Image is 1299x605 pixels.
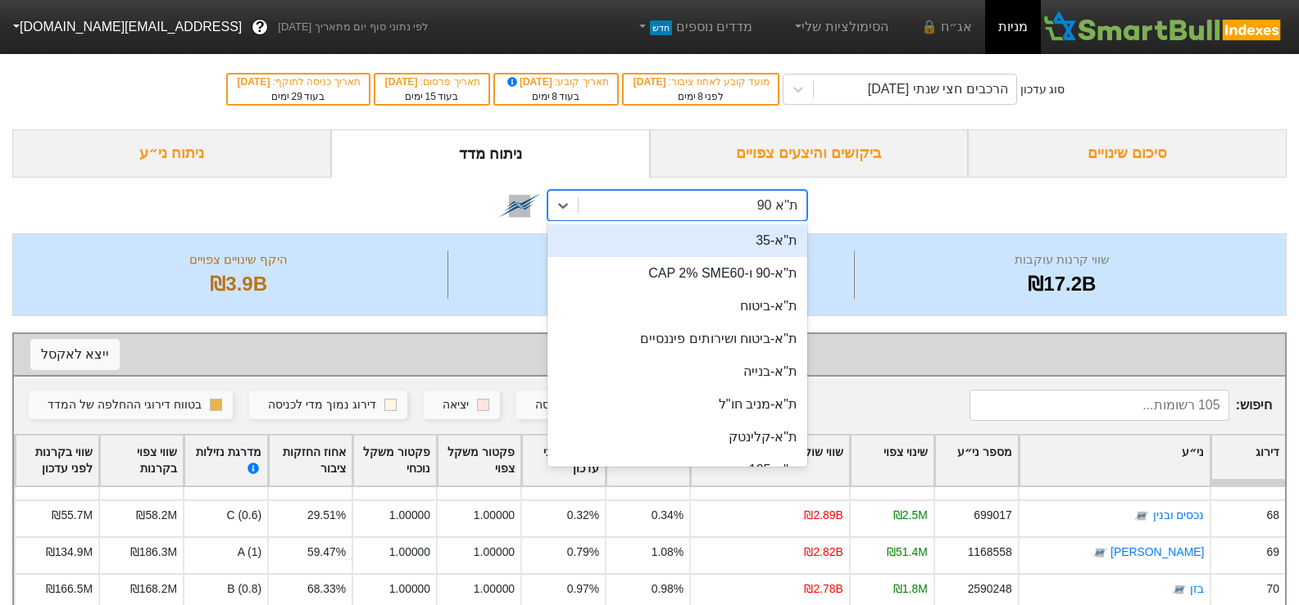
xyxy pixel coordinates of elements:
[887,544,928,561] div: ₪51.4M
[804,507,843,524] div: ₪2.89B
[547,257,807,290] div: ת"א-90 ו-CAP 2% SME60
[1171,582,1188,598] img: tase link
[552,91,557,102] span: 8
[474,544,515,561] div: 1.00000
[46,544,93,561] div: ₪134.9M
[1267,580,1279,598] div: 70
[547,323,807,355] div: ת"א-ביטוח ושירותים פיננסיים
[1133,508,1150,525] img: tase link
[851,436,933,486] div: Toggle SortBy
[1190,583,1204,596] a: בזן
[970,390,1272,421] span: חיפוש :
[503,89,609,104] div: בעוד ימים
[34,251,443,269] div: היקף שינויים צפויים
[291,91,302,102] span: 29
[249,391,407,420] button: דירוג נמוך מדי לכניסה
[331,129,650,178] div: ניתוח מדד
[804,544,843,561] div: ₪2.82B
[1267,544,1279,561] div: 69
[184,436,267,486] div: Toggle SortBy
[183,536,267,573] div: A (1)
[650,129,969,178] div: ביקושים והיצעים צפויים
[1020,81,1065,98] div: סוג עדכון
[503,74,609,89] div: תאריך קובע :
[256,16,265,38] span: ?
[452,269,849,299] div: 90
[389,580,430,598] div: 1.00000
[547,355,807,388] div: ת"א-בנייה
[307,507,346,524] div: 29.51%
[893,507,928,524] div: ₪2.5M
[935,436,1018,486] div: Toggle SortBy
[757,196,798,215] div: ת''א 90
[389,544,430,561] div: 1.00000
[52,507,93,524] div: ₪55.7M
[547,388,807,421] div: ת"א-מניב חו"ל
[629,11,759,43] a: מדדים נוספיםחדש
[46,580,93,598] div: ₪166.5M
[974,507,1011,524] div: 699017
[547,290,807,323] div: ת"א-ביטוח
[16,436,98,486] div: Toggle SortBy
[785,11,895,43] a: הסימולציות שלי
[547,454,807,486] div: ת''א 125
[268,396,376,414] div: דירוג נמוך מדי לכניסה
[859,251,1265,269] div: שווי קרנות עוקבות
[697,91,703,102] span: 8
[652,507,684,524] div: 0.34%
[438,436,520,486] div: Toggle SortBy
[34,269,443,299] div: ₪3.9B
[547,421,807,454] div: ת"א-קלינטק
[236,74,361,89] div: תאריך כניסה לתוקף :
[452,251,849,269] div: מספר ניירות ערך
[236,89,361,104] div: בעוד ימים
[384,74,480,89] div: תאריך פרסום :
[650,20,672,35] span: חדש
[968,129,1287,178] div: סיכום שינויים
[1111,546,1204,559] a: [PERSON_NAME]
[567,580,599,598] div: 0.97%
[443,396,469,414] div: יציאה
[424,391,500,420] button: יציאה
[183,499,267,536] div: C (0.6)
[425,91,435,102] span: 15
[307,580,346,598] div: 68.33%
[505,76,556,88] span: [DATE]
[535,396,563,414] div: כניסה
[30,342,1269,367] div: שינוי צפוי לפי נייר ערך
[190,444,261,478] div: מדרגת נזילות
[278,19,428,35] span: לפי נתוני סוף יום מתאריך [DATE]
[652,580,684,598] div: 0.98%
[859,269,1265,299] div: ₪17.2B
[634,76,669,88] span: [DATE]
[1020,436,1210,486] div: Toggle SortBy
[567,507,599,524] div: 0.32%
[804,580,843,598] div: ₪2.78B
[474,507,515,524] div: 1.00000
[269,436,352,486] div: Toggle SortBy
[970,390,1229,421] input: 105 רשומות...
[652,544,684,561] div: 1.08%
[1211,436,1285,486] div: Toggle SortBy
[30,339,120,370] button: ייצא לאקסל
[136,507,177,524] div: ₪58.2M
[385,76,420,88] span: [DATE]
[238,76,273,88] span: [DATE]
[48,396,202,414] div: בטווח דירוגי ההחלפה של המדד
[1041,11,1286,43] img: SmartBull
[389,507,430,524] div: 1.00000
[567,544,599,561] div: 0.79%
[516,391,594,420] button: כניסה
[547,224,807,257] div: ת"א-35
[968,580,1012,598] div: 2590248
[868,79,1008,99] div: הרכבים חצי שנתי [DATE]
[498,184,541,227] img: tase link
[1267,507,1279,524] div: 68
[130,544,177,561] div: ₪186.3M
[307,544,346,561] div: 59.47%
[353,436,436,486] div: Toggle SortBy
[130,580,177,598] div: ₪168.2M
[1092,545,1108,562] img: tase link
[29,391,233,420] button: בטווח דירוגי ההחלפה של המדד
[474,580,515,598] div: 1.00000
